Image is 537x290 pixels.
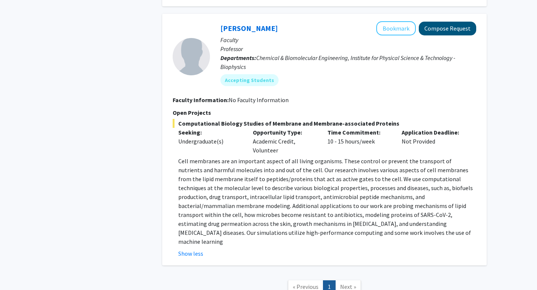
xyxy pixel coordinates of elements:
p: Cell membranes are an important aspect of all living organisms. These control or prevent the tran... [178,157,476,246]
mat-chip: Accepting Students [220,74,279,86]
p: Open Projects [173,108,476,117]
a: [PERSON_NAME] [220,23,278,33]
button: Show less [178,249,203,258]
div: Not Provided [396,128,471,155]
span: No Faculty Information [229,96,289,104]
span: Computational Biology Studies of Membrane and Membrane-associated Proteins [173,119,476,128]
div: Academic Credit, Volunteer [247,128,322,155]
span: Chemical & Biomolecular Engineering, Institute for Physical Science & Technology - Biophysics [220,54,455,70]
p: Time Commitment: [327,128,391,137]
iframe: Chat [6,256,32,284]
p: Faculty [220,35,476,44]
div: 10 - 15 hours/week [322,128,396,155]
b: Faculty Information: [173,96,229,104]
p: Application Deadline: [402,128,465,137]
p: Opportunity Type: [253,128,316,137]
p: Seeking: [178,128,242,137]
div: Undergraduate(s) [178,137,242,146]
button: Compose Request to Jeffery Klauda [419,22,476,35]
button: Add Jeffery Klauda to Bookmarks [376,21,416,35]
b: Departments: [220,54,256,62]
p: Professor [220,44,476,53]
